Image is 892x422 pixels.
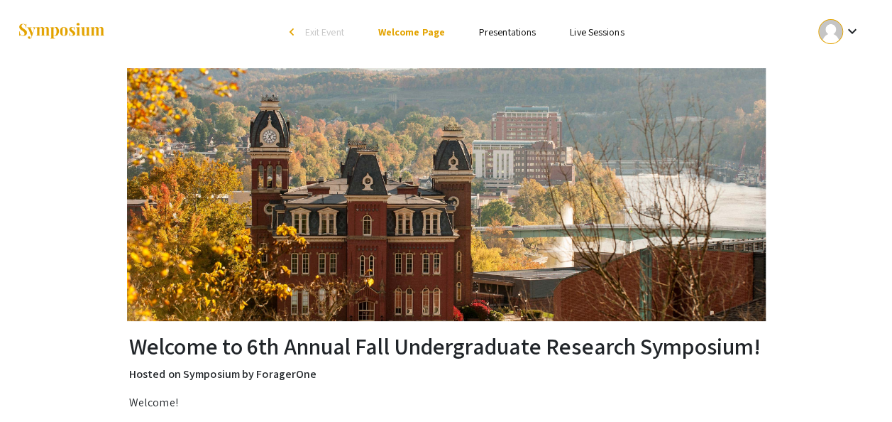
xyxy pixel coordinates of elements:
iframe: Chat [11,358,60,411]
p: Welcome! [129,394,763,411]
span: Exit Event [305,26,344,38]
p: Hosted on Symposium by ForagerOne [129,366,763,383]
img: Symposium by ForagerOne [17,22,106,41]
div: arrow_back_ios [290,28,298,36]
a: Live Sessions [570,26,624,38]
h2: Welcome to 6th Annual Fall Undergraduate Research Symposium! [129,332,763,359]
mat-icon: Expand account dropdown [843,23,860,40]
a: Presentations [479,26,536,38]
a: Welcome Page [378,26,445,38]
img: 6th Annual Fall Undergraduate Research Symposium [127,68,766,321]
button: Expand account dropdown [803,16,875,48]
